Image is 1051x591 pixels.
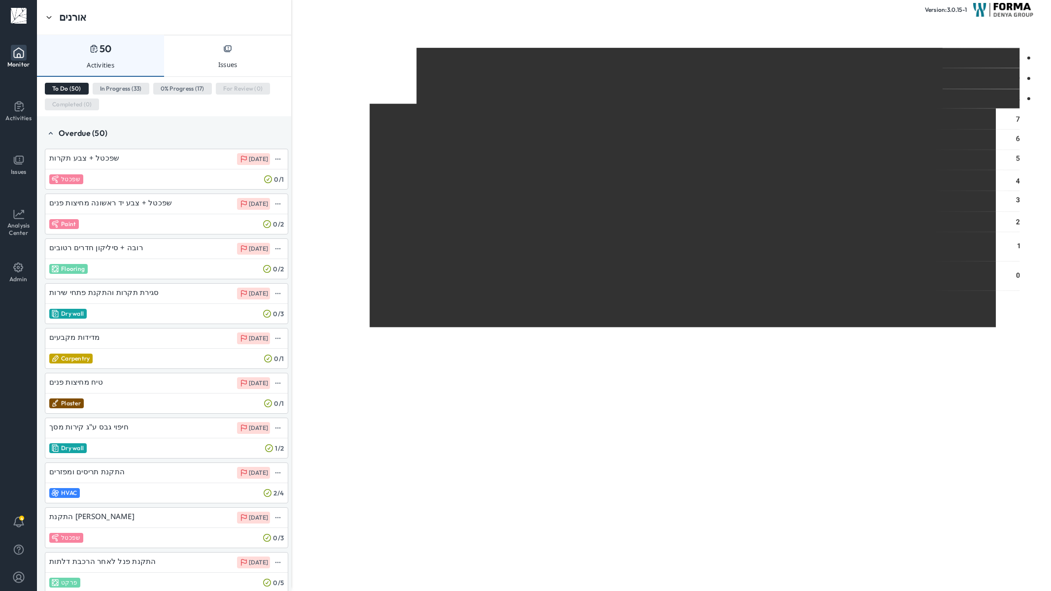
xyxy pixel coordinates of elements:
div: Dry wall [61,310,84,317]
div: HVAC [61,489,77,496]
div: מדידות מקבעים [49,332,100,342]
button: 0% Progress (17) [153,83,212,95]
img: > [45,13,53,22]
p: Activities [87,61,114,69]
div: 2/4 [273,489,284,497]
div: 0/2 [273,220,284,229]
div: התקנת פנל לאחר הרכבת דלתות [49,557,156,566]
p: Issues [11,168,27,175]
div: 0/2 [273,265,284,273]
button: In Progress (33) [93,83,149,95]
span: [DATE] [249,200,269,207]
div: 0/3 [273,534,284,542]
span: [DATE] [249,379,269,387]
div: התקנת תריסים ומפזרים [49,467,125,476]
button: To Do (50) [45,83,89,95]
span: [DATE] [249,469,269,476]
a: Analysis Center [0,202,37,255]
span: [DATE] [249,334,269,342]
div: Carpentry [61,355,90,362]
a: Monitor [0,41,37,94]
div: Flooring [61,265,85,272]
p: Activities [5,114,32,122]
span: 4 [21,516,23,521]
div: Paint [61,220,76,228]
div: 1/2 [275,444,284,453]
div: פרקט [61,579,77,586]
span: [DATE] [249,245,269,252]
div: טיח מחיצות פנים [49,377,103,387]
div: חיפוי גבס ע"ג קירות מסך [49,422,129,431]
span: [DATE] [249,290,269,297]
div: Dry wall [61,444,84,452]
div: סגירת תקרות והתקנת פתחי שירות [49,288,159,297]
div: שפכטל + צבע תקרות [49,153,119,163]
a: Activities [0,95,37,148]
div: התקנת [PERSON_NAME] [49,512,135,521]
span: [DATE] [249,558,269,566]
p: 50 [100,42,114,55]
div: שפכטל [61,175,80,183]
div: Version: 3.0.15-1 [925,6,967,13]
div: שפכטל + צבע יד ראשונה מחיצות פנים [49,198,172,207]
div: 0/3 [273,310,284,318]
p: Issues [218,61,237,69]
span: [DATE] [249,424,269,431]
div: Overdue (50) [45,121,288,145]
div: אורנים [59,11,87,24]
div: רובה + סיליקון חדרים רטובים [49,243,143,252]
div: 0/1 [274,175,284,184]
span: [DATE] [249,155,269,163]
div: 0/1 [274,355,284,363]
p: Admin [9,275,27,283]
div: Plaster [61,399,81,407]
div: 0/1 [274,399,284,408]
p: Analysis Center [3,222,34,237]
div: שפכטל [61,534,80,541]
img: Project logo [973,3,1033,17]
a: Issues [0,148,37,201]
p: Monitor [7,61,30,68]
div: 0/5 [273,579,284,587]
span: [DATE] [249,514,269,521]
